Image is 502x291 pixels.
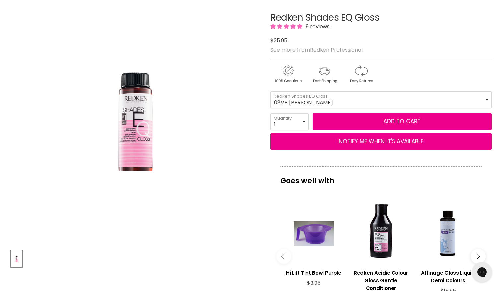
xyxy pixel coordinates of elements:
[270,46,363,54] span: See more from
[307,64,342,84] img: shipping.gif
[280,166,482,188] p: Goes well with
[284,269,344,277] h3: Hi Lift Tint Bowl Purple
[270,133,492,150] button: NOTIFY ME WHEN IT'S AVAILABLE
[469,260,495,284] iframe: Gorgias live chat messenger
[418,269,478,284] h3: Affinage Gloss Liquid Demi Colours
[270,13,492,23] h1: Redken Shades EQ Gloss
[284,264,344,280] a: View product:Hi Lift Tint Bowl Purple
[10,248,259,267] div: Product thumbnails
[270,113,309,130] select: Quantity
[343,64,379,84] img: returns.gif
[11,250,22,267] button: Redken Shades EQ Gloss
[270,37,287,44] span: $25.95
[270,64,306,84] img: genuine.gif
[304,23,330,30] span: 9 reviews
[383,117,421,125] span: Add to cart
[270,23,304,30] span: 5.00 stars
[418,264,478,288] a: View product:Affinage Gloss Liquid Demi Colours
[310,46,363,54] a: Redken Professional
[307,279,321,286] span: $3.95
[313,113,492,130] button: Add to cart
[11,251,22,267] img: Redken Shades EQ Gloss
